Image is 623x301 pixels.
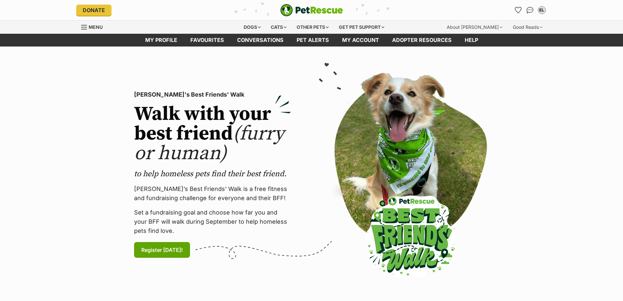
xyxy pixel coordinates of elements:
[81,21,107,32] a: Menu
[266,21,291,34] div: Cats
[134,169,291,179] p: to help homeless pets find their best friend.
[134,242,190,258] a: Register [DATE]!
[134,90,291,99] p: [PERSON_NAME]'s Best Friends' Walk
[89,24,103,30] span: Menu
[134,184,291,203] p: [PERSON_NAME]’s Best Friends' Walk is a free fitness and fundraising challenge for everyone and t...
[231,34,290,47] a: conversations
[539,7,545,13] div: EL
[513,5,524,15] a: Favourites
[386,34,458,47] a: Adopter resources
[134,104,291,163] h2: Walk with your best friend
[76,5,112,16] a: Donate
[442,21,507,34] div: About [PERSON_NAME]
[184,34,231,47] a: Favourites
[280,4,343,16] a: PetRescue
[513,5,547,15] ul: Account quick links
[525,5,535,15] a: Conversations
[290,34,336,47] a: Pet alerts
[134,122,284,166] span: (furry or human)
[537,5,547,15] button: My account
[336,34,386,47] a: My account
[458,34,485,47] a: Help
[280,4,343,16] img: logo-e224e6f780fb5917bec1dbf3a21bbac754714ae5b6737aabdf751b685950b380.svg
[527,7,533,13] img: chat-41dd97257d64d25036548639549fe6c8038ab92f7586957e7f3b1b290dea8141.svg
[292,21,333,34] div: Other pets
[134,208,291,235] p: Set a fundraising goal and choose how far you and your BFF will walk during September to help hom...
[139,34,184,47] a: My profile
[334,21,389,34] div: Get pet support
[141,246,183,254] span: Register [DATE]!
[239,21,265,34] div: Dogs
[508,21,547,34] div: Good Reads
